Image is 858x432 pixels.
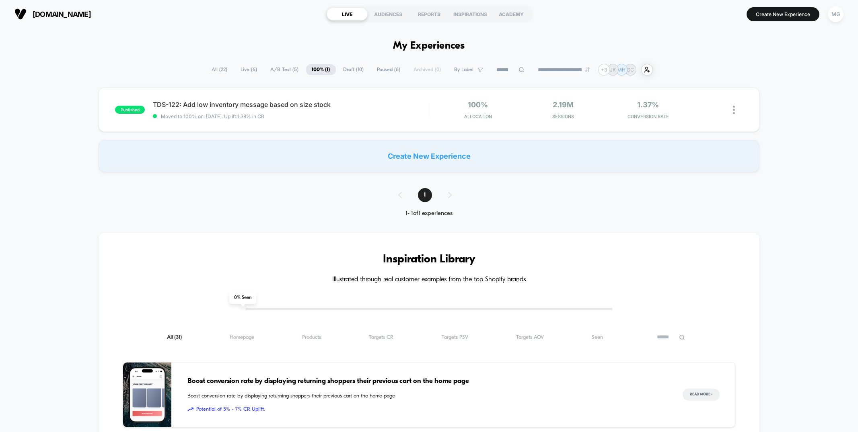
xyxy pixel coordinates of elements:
span: Targets CR [369,334,393,340]
img: Visually logo [14,8,27,20]
div: Create New Experience [99,140,759,172]
span: Boost conversion rate by displaying returning shoppers their previous cart on the home page [187,376,666,387]
span: published [115,106,145,114]
span: 2.19M [553,100,574,109]
span: Boost conversion rate by displaying returning shoppers their previous cart on the home page [187,392,666,400]
p: MH [617,67,625,73]
span: [DOMAIN_NAME] [33,10,91,18]
span: A/B Test ( 5 ) [264,64,305,75]
h1: My Experiences [393,40,465,52]
span: Live ( 6 ) [235,64,263,75]
button: [DOMAIN_NAME] [12,8,93,20]
h3: Inspiration Library [123,253,735,266]
span: Targets AOV [516,334,544,340]
img: end [585,67,590,72]
span: All [167,334,182,340]
span: 100% [468,100,488,109]
div: AUDIENCES [368,8,409,20]
button: Create New Experience [747,7,819,21]
span: By Label [454,67,473,73]
span: 1 [418,188,432,202]
span: Seen [592,334,603,340]
span: CONVERSION RATE [607,114,689,119]
div: REPORTS [409,8,450,20]
p: GC [627,67,634,73]
div: ACADEMY [491,8,532,20]
button: Read More> [683,389,720,401]
p: JK [610,67,616,73]
img: Boost conversion rate by displaying returning shoppers their previous cart on the home page [123,362,171,427]
span: Products [302,334,321,340]
span: Homepage [230,334,254,340]
span: 0 % Seen [229,292,256,304]
span: Sessions [523,114,604,119]
button: MG [825,6,846,23]
div: INSPIRATIONS [450,8,491,20]
div: LIVE [327,8,368,20]
div: + 3 [598,64,610,76]
span: Moved to 100% on: [DATE] . Uplift: 1.38% in CR [161,113,264,119]
h4: Illustrated through real customer examples from the top Shopify brands [123,276,735,284]
span: Potential of 5% - 7% CR Uplift. [187,405,666,414]
span: 1.37% [637,100,659,109]
div: 1 - 1 of 1 experiences [390,210,468,217]
span: Paused ( 6 ) [371,64,406,75]
span: Targets PSV [442,334,468,340]
span: 100% ( 1 ) [306,64,336,75]
span: All ( 22 ) [206,64,233,75]
img: close [733,106,735,114]
span: ( 31 ) [174,335,182,340]
span: Draft ( 10 ) [337,64,370,75]
div: MG [828,6,844,22]
span: TDS-122: Add low inventory message based on size stock [153,100,428,109]
span: Allocation [464,114,492,119]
